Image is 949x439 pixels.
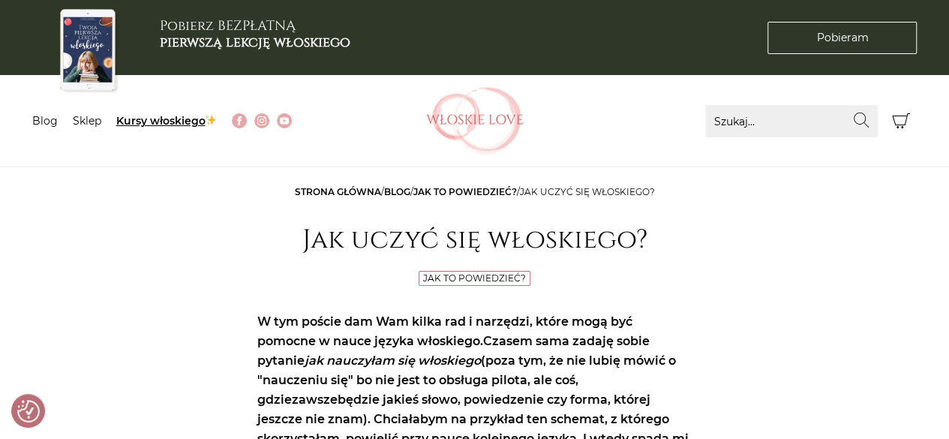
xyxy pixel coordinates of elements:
em: jak nauczyłam się włoskiego [305,353,481,368]
span: / / / [295,186,655,197]
img: Revisit consent button [17,400,40,422]
span: Jak uczyć się włoskiego? [520,186,655,197]
a: Kursy włoskiego [116,114,218,128]
h1: Jak uczyć się włoskiego? [257,224,692,256]
a: Jak to powiedzieć? [413,186,517,197]
img: Włoskielove [426,87,524,155]
a: Jak to powiedzieć? [423,272,526,284]
a: Strona główna [295,186,381,197]
h3: Pobierz BEZPŁATNĄ [160,18,350,50]
button: Koszyk [885,105,917,137]
strong: W tym poście dam Wam kilka rad i narzędzi, które mogą być pomocne w nauce języka włoskiego. [257,314,632,348]
a: Blog [32,114,58,128]
button: Preferencje co do zgód [17,400,40,422]
img: ✨ [206,115,216,125]
b: pierwszą lekcję włoskiego [160,33,350,52]
a: Pobieram [767,22,917,54]
span: Pobieram [816,30,868,46]
input: Szukaj... [705,105,878,137]
a: Blog [384,186,410,197]
a: Sklep [73,114,101,128]
strong: zawsze [292,392,338,407]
